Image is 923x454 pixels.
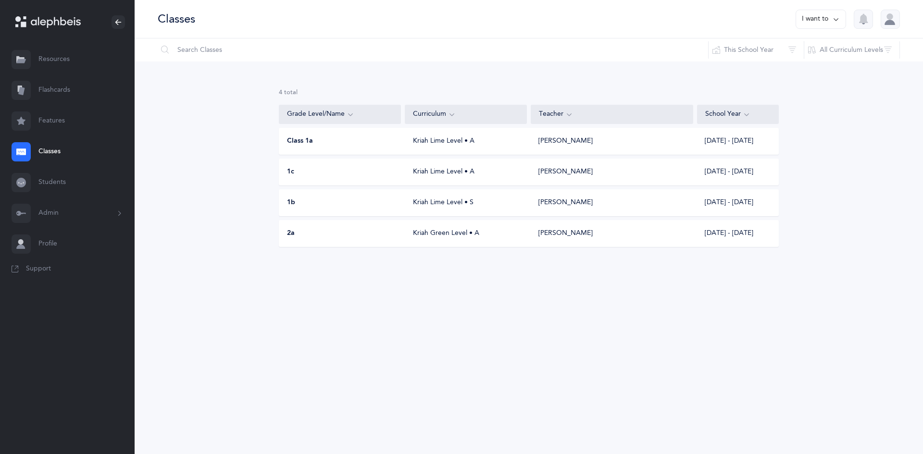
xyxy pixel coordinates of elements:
span: Class 1a [287,136,313,146]
div: [PERSON_NAME] [538,198,593,208]
div: Kriah Lime Level • A [405,136,527,146]
span: Support [26,264,51,274]
div: Kriah Lime Level • A [405,167,527,177]
span: 2a [287,229,295,238]
div: 4 [279,88,779,97]
div: [DATE] - [DATE] [697,229,778,238]
div: Kriah Green Level • A [405,229,527,238]
div: [DATE] - [DATE] [697,167,778,177]
div: [DATE] - [DATE] [697,136,778,146]
div: [PERSON_NAME] [538,167,593,177]
input: Search Classes [157,38,709,61]
button: I want to [796,10,846,29]
span: 1c [287,167,294,177]
button: All Curriculum Levels [804,38,900,61]
div: Classes [158,11,195,27]
div: [PERSON_NAME] [538,136,593,146]
span: total [284,89,298,96]
div: Teacher [539,109,685,120]
div: Kriah Lime Level • S [405,198,527,208]
div: [PERSON_NAME] [538,229,593,238]
span: 1b [287,198,295,208]
div: Curriculum [413,109,519,120]
button: This School Year [708,38,804,61]
div: School Year [705,109,771,120]
div: [DATE] - [DATE] [697,198,778,208]
div: Grade Level/Name [287,109,393,120]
